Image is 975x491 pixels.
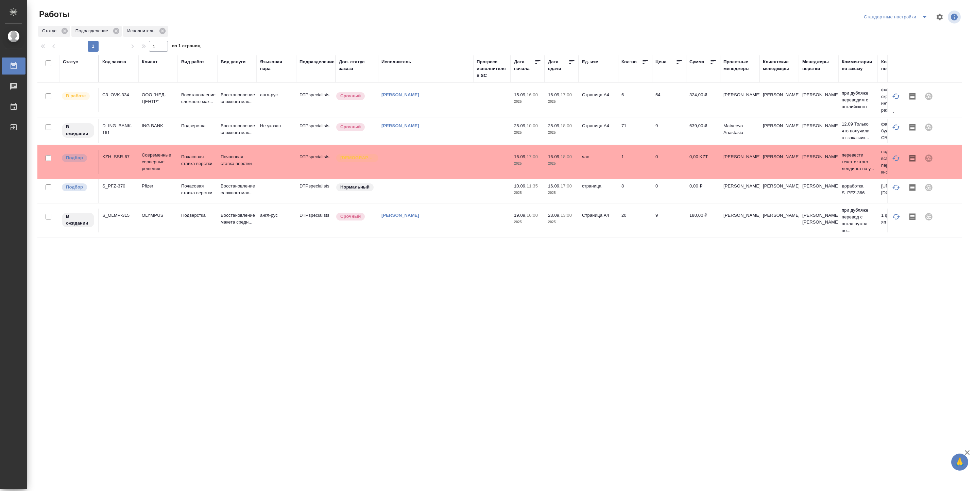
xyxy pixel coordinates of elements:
p: 18:00 [561,154,572,159]
p: доработка S_PFZ-366 [842,183,874,196]
div: Проектные менеджеры [723,59,756,72]
td: Страница А4 [579,88,618,112]
div: Цена [655,59,667,65]
div: C3_OVK-334 [102,92,135,98]
td: 20 [618,209,652,232]
div: Подразделение [300,59,335,65]
td: [PERSON_NAME] [720,209,759,232]
div: Исполнитель [123,26,168,37]
p: 19.09, [514,213,527,218]
div: Менеджеры верстки [802,59,835,72]
div: Клиентские менеджеры [763,59,796,72]
p: 2025 [514,129,541,136]
p: 17:00 [561,92,572,97]
p: 1 файл яп+англ [881,212,914,226]
p: В работе [66,93,86,99]
p: 16.09, [548,183,561,189]
td: Matveeva Anastasia [720,119,759,143]
div: Статус [63,59,78,65]
td: страница [579,179,618,203]
p: 2025 [548,160,575,167]
div: Дата начала [514,59,534,72]
div: Статус [38,26,70,37]
button: Обновить [888,119,904,135]
p: 17:00 [527,154,538,159]
p: 25.09, [548,123,561,128]
div: Проект не привязан [921,119,937,135]
td: 0,00 ₽ [686,179,720,203]
td: Страница А4 [579,119,618,143]
span: из 1 страниц [172,42,201,52]
td: 0 [652,179,686,203]
div: Проект не привязан [921,179,937,196]
button: Скопировать мини-бриф [904,179,921,196]
td: 639,00 ₽ [686,119,720,143]
p: Восстановление макета средн... [221,212,253,226]
td: [PERSON_NAME] [720,179,759,203]
p: Подразделение [75,28,110,34]
p: [PERSON_NAME], [PERSON_NAME] [802,212,835,226]
div: Прогресс исполнителя в SC [477,59,507,79]
td: час [579,150,618,174]
td: англ-рус [257,88,296,112]
button: Скопировать мини-бриф [904,209,921,225]
p: 18:00 [561,123,572,128]
div: Вид услуги [221,59,246,65]
p: 2025 [548,129,575,136]
div: Ед. изм [582,59,599,65]
p: 16:00 [527,92,538,97]
div: S_PFZ-370 [102,183,135,190]
p: Почасовая ставка верстки [221,153,253,167]
td: DTPspecialists [296,150,336,174]
p: файл AOA будет раньше CR Extract [881,121,914,141]
td: [PERSON_NAME] [759,119,799,143]
div: Клиент [142,59,157,65]
div: S_OLMP-315 [102,212,135,219]
p: [PERSON_NAME] [802,183,835,190]
button: Скопировать мини-бриф [904,150,921,166]
td: 180,00 ₽ [686,209,720,232]
div: Языковая пара [260,59,293,72]
td: [PERSON_NAME] [720,88,759,112]
p: [URL][DOMAIN_NAME].. [881,183,914,196]
td: DTPspecialists [296,179,336,203]
div: D_ING_BANK-161 [102,122,135,136]
td: 0,00 KZT [686,150,720,174]
p: Восстановление сложного мак... [221,122,253,136]
p: Восстановление сложного мак... [221,183,253,196]
div: Исполнитель назначен, приступать к работе пока рано [61,212,95,228]
div: Исполнитель выполняет работу [61,92,95,101]
p: В ожидании [66,213,90,227]
span: Настроить таблицу [931,9,948,25]
div: Можно подбирать исполнителей [61,183,95,192]
p: ING BANK [142,122,174,129]
div: Исполнитель назначен, приступать к работе пока рано [61,122,95,138]
div: Кол-во [621,59,637,65]
p: [PERSON_NAME] [802,153,835,160]
p: В ожидании [66,124,90,137]
td: DTPspecialists [296,209,336,232]
p: Pfizer [142,183,174,190]
div: Проект не привязан [921,209,937,225]
p: Подверстка [181,122,214,129]
p: 11:35 [527,183,538,189]
p: Исполнитель [127,28,157,34]
button: Обновить [888,150,904,166]
div: Комментарии по заказу [842,59,874,72]
p: [DEMOGRAPHIC_DATA] [340,154,374,161]
p: 13:00 [561,213,572,218]
div: Код заказа [102,59,126,65]
td: 9 [652,209,686,232]
div: Сумма [689,59,704,65]
p: Почасовая ставка верстки [181,153,214,167]
td: 324,00 ₽ [686,88,720,112]
p: Современные серверные решения [142,152,174,172]
button: Скопировать мини-бриф [904,88,921,104]
p: 2025 [514,160,541,167]
p: Нормальный [340,184,370,191]
td: [PERSON_NAME] [759,88,799,112]
td: 1 [618,150,652,174]
p: 2025 [514,190,541,196]
p: подверстка и вставка перевода кнопок [881,148,914,176]
td: 8 [618,179,652,203]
